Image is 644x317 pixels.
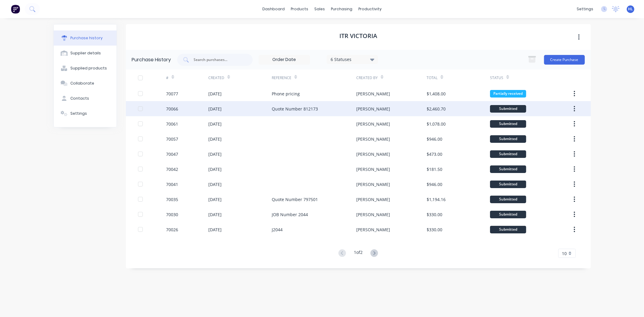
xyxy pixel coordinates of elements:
[70,111,87,116] div: Settings
[70,35,103,41] div: Purchase history
[54,61,117,76] button: Supplied products
[208,166,222,172] div: [DATE]
[132,56,171,63] div: Purchase History
[356,151,390,157] div: [PERSON_NAME]
[70,81,94,86] div: Collaborate
[208,151,222,157] div: [DATE]
[427,151,442,157] div: $473.00
[166,121,178,127] div: 70061
[427,166,442,172] div: $181.50
[427,121,446,127] div: $1,078.00
[356,136,390,142] div: [PERSON_NAME]
[208,106,222,112] div: [DATE]
[208,91,222,97] div: [DATE]
[544,55,585,65] button: Create Purchase
[54,91,117,106] button: Contacts
[208,181,222,187] div: [DATE]
[490,150,526,158] div: Submitted
[166,151,178,157] div: 70047
[166,136,178,142] div: 70057
[356,226,390,233] div: [PERSON_NAME]
[311,5,328,14] div: sales
[259,5,288,14] a: dashboard
[490,165,526,173] div: Submitted
[54,46,117,61] button: Supplier details
[166,211,178,218] div: 70030
[166,75,168,81] div: #
[208,75,224,81] div: Created
[166,226,178,233] div: 70026
[427,91,446,97] div: $1,408.00
[490,226,526,233] div: Submitted
[427,226,442,233] div: $330.00
[354,249,363,258] div: 1 of 2
[490,181,526,188] div: Submitted
[356,121,390,127] div: [PERSON_NAME]
[54,76,117,91] button: Collaborate
[166,106,178,112] div: 70066
[490,120,526,128] div: Submitted
[208,226,222,233] div: [DATE]
[70,96,89,101] div: Contacts
[166,166,178,172] div: 70042
[166,181,178,187] div: 70041
[288,5,311,14] div: products
[427,106,446,112] div: $2,460.70
[490,75,503,81] div: Status
[356,196,390,203] div: [PERSON_NAME]
[272,106,318,112] div: Quote Number 812173
[272,211,308,218] div: JOB Number 2044
[574,5,596,14] div: settings
[208,136,222,142] div: [DATE]
[166,196,178,203] div: 70035
[70,66,107,71] div: Supplied products
[490,135,526,143] div: Submitted
[166,91,178,97] div: 70077
[490,105,526,113] div: Submitted
[628,6,633,12] span: HL
[427,211,442,218] div: $330.00
[356,166,390,172] div: [PERSON_NAME]
[272,196,318,203] div: Quote Number 797501
[11,5,20,14] img: Factory
[490,196,526,203] div: Submitted
[331,56,374,62] div: 6 Statuses
[272,91,300,97] div: Phone pricing
[427,75,437,81] div: Total
[356,75,378,81] div: Created By
[328,5,355,14] div: purchasing
[427,136,442,142] div: $946.00
[355,5,385,14] div: productivity
[208,196,222,203] div: [DATE]
[259,55,310,64] input: Order Date
[356,211,390,218] div: [PERSON_NAME]
[356,181,390,187] div: [PERSON_NAME]
[427,196,446,203] div: $1,194.16
[70,50,101,56] div: Supplier details
[272,75,291,81] div: Reference
[356,106,390,112] div: [PERSON_NAME]
[193,57,243,63] input: Search purchases...
[208,211,222,218] div: [DATE]
[272,226,283,233] div: J2044
[356,91,390,97] div: [PERSON_NAME]
[490,211,526,218] div: Submitted
[339,32,377,40] h1: ITR Victoria
[490,90,526,98] div: Partially received
[54,30,117,46] button: Purchase history
[54,106,117,121] button: Settings
[427,181,442,187] div: $946.00
[208,121,222,127] div: [DATE]
[562,250,567,257] span: 10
